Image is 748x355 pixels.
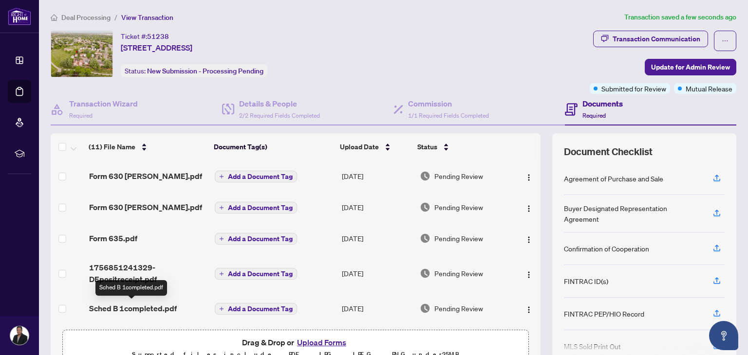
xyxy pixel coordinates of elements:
[89,170,202,182] span: Form 630 [PERSON_NAME].pdf
[336,133,413,160] th: Upload Date
[521,301,537,316] button: Logo
[89,232,137,244] span: Form 635.pdf
[215,171,297,182] button: Add a Document Tag
[564,243,649,254] div: Confirmation of Cooperation
[10,326,29,345] img: Profile Icon
[722,37,729,44] span: ellipsis
[521,231,537,246] button: Logo
[434,268,483,279] span: Pending Review
[89,142,135,152] span: (11) File Name
[564,276,608,286] div: FINTRAC ID(s)
[582,112,606,119] span: Required
[408,98,489,109] h4: Commission
[228,204,293,211] span: Add a Document Tag
[215,202,297,213] button: Add a Document Tag
[215,303,297,315] button: Add a Document Tag
[219,236,224,241] span: plus
[89,201,202,213] span: Form 630 [PERSON_NAME].pdf
[147,32,169,41] span: 51238
[215,233,297,245] button: Add a Document Tag
[147,67,263,75] span: New Submission - Processing Pending
[564,308,644,319] div: FINTRAC PEP/HIO Record
[294,336,349,349] button: Upload Forms
[525,271,533,279] img: Logo
[564,341,621,352] div: MLS Sold Print Out
[408,112,489,119] span: 1/1 Required Fields Completed
[525,236,533,244] img: Logo
[338,223,416,254] td: [DATE]
[521,168,537,184] button: Logo
[121,42,192,53] span: [STREET_ADDRESS]
[215,170,297,183] button: Add a Document Tag
[121,64,267,77] div: Status:
[420,202,430,213] img: Document Status
[239,112,320,119] span: 2/2 Required Fields Completed
[434,202,483,213] span: Pending Review
[228,270,293,277] span: Add a Document Tag
[420,171,430,181] img: Document Status
[645,59,736,75] button: Update for Admin Review
[525,306,533,314] img: Logo
[417,142,437,152] span: Status
[525,174,533,181] img: Logo
[228,305,293,312] span: Add a Document Tag
[340,142,379,152] span: Upload Date
[121,31,169,42] div: Ticket #:
[338,160,416,192] td: [DATE]
[601,83,666,94] span: Submitted for Review
[564,203,701,224] div: Buyer Designated Representation Agreement
[69,112,93,119] span: Required
[121,13,173,22] span: View Transaction
[434,171,483,181] span: Pending Review
[338,293,416,324] td: [DATE]
[228,173,293,180] span: Add a Document Tag
[613,31,700,47] div: Transaction Communication
[582,98,623,109] h4: Documents
[114,12,117,23] li: /
[434,233,483,244] span: Pending Review
[338,254,416,293] td: [DATE]
[709,321,738,350] button: Open asap
[564,173,663,184] div: Agreement of Purchase and Sale
[51,31,112,77] img: IMG-W12346353_1.jpg
[651,59,730,75] span: Update for Admin Review
[564,145,653,159] span: Document Checklist
[521,266,537,281] button: Logo
[219,306,224,311] span: plus
[69,98,138,109] h4: Transaction Wizard
[219,271,224,276] span: plus
[215,268,297,280] button: Add a Document Tag
[593,31,708,47] button: Transaction Communication
[95,280,167,296] div: Sched B 1completed.pdf
[215,302,297,315] button: Add a Document Tag
[239,98,320,109] h4: Details & People
[51,14,57,21] span: home
[242,336,349,349] span: Drag & Drop or
[420,233,430,244] img: Document Status
[624,12,736,23] article: Transaction saved a few seconds ago
[89,302,177,314] span: Sched B 1completed.pdf
[219,174,224,179] span: plus
[228,235,293,242] span: Add a Document Tag
[219,205,224,210] span: plus
[338,192,416,223] td: [DATE]
[521,199,537,215] button: Logo
[89,262,207,285] span: 1756851241329-DEpositreceipt.pdf
[686,83,732,94] span: Mutual Release
[85,133,210,160] th: (11) File Name
[61,13,111,22] span: Deal Processing
[434,303,483,314] span: Pending Review
[210,133,336,160] th: Document Tag(s)
[413,133,510,160] th: Status
[525,205,533,213] img: Logo
[420,268,430,279] img: Document Status
[8,7,31,25] img: logo
[420,303,430,314] img: Document Status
